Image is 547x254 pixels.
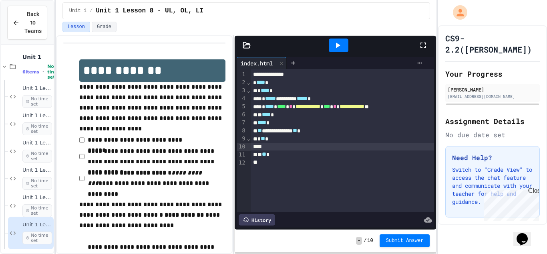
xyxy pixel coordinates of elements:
button: Lesson [62,22,90,32]
h2: Assignment Details [445,116,540,127]
span: No time set [22,150,52,163]
iframe: chat widget [481,187,539,221]
span: Unit 1 Lesson 1 [22,85,52,92]
h2: Your Progress [445,68,540,79]
span: • [42,69,44,75]
div: My Account [444,3,469,22]
span: Fold line [247,135,251,142]
span: 10 [367,238,373,244]
div: Chat with us now!Close [3,3,55,51]
button: Back to Teams [7,6,47,40]
span: Unit 1 [22,53,52,61]
div: 6 [237,111,247,119]
span: Unit 1 Lesson 4 - Headlines Lab [22,167,52,174]
span: Back to Teams [24,10,42,35]
div: 3 [237,87,247,95]
span: Unit 1 Lesson 6 - Station 1 Build [22,194,52,201]
button: Submit Answer [380,234,430,247]
div: [EMAIL_ADDRESS][DOMAIN_NAME] [448,93,537,100]
span: Unit 1 Lesson 8 - UL, OL, LI [96,6,203,16]
span: / [364,238,366,244]
h1: CS9-2.2([PERSON_NAME]) [445,33,540,55]
span: Unit 1 Lesson 8 - UL, OL, LI [22,221,52,228]
span: No time set [22,177,52,190]
span: 6 items [22,69,39,75]
span: - [356,237,362,245]
div: 8 [237,127,247,135]
span: Submit Answer [386,238,424,244]
div: [PERSON_NAME] [448,86,537,93]
div: 10 [237,143,247,151]
div: 12 [237,159,247,167]
button: Grade [92,22,117,32]
div: No due date set [445,130,540,140]
span: Fold line [247,87,251,93]
span: No time set [22,232,52,244]
h3: Need Help? [452,153,533,163]
div: 4 [237,95,247,103]
span: Unit 1 Lesson 2 [22,112,52,119]
p: Switch to "Grade View" to access the chat feature and communicate with your teacher for help and ... [452,166,533,206]
span: / [90,8,93,14]
span: No time set [22,204,52,217]
div: index.html [237,57,287,69]
iframe: chat widget [513,222,539,246]
div: 5 [237,103,247,111]
div: History [239,214,275,226]
div: 9 [237,135,247,143]
div: 1 [237,71,247,79]
span: Fold line [247,79,251,85]
span: Unit 1 [69,8,86,14]
div: index.html [237,59,277,67]
span: No time set [22,95,52,108]
div: 2 [237,79,247,87]
span: Unit 1 Lesson 3 - heading and paragraph tags [22,140,52,146]
span: No time set [22,122,52,135]
div: 11 [237,151,247,159]
div: 7 [237,119,247,127]
span: No time set [47,64,58,80]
